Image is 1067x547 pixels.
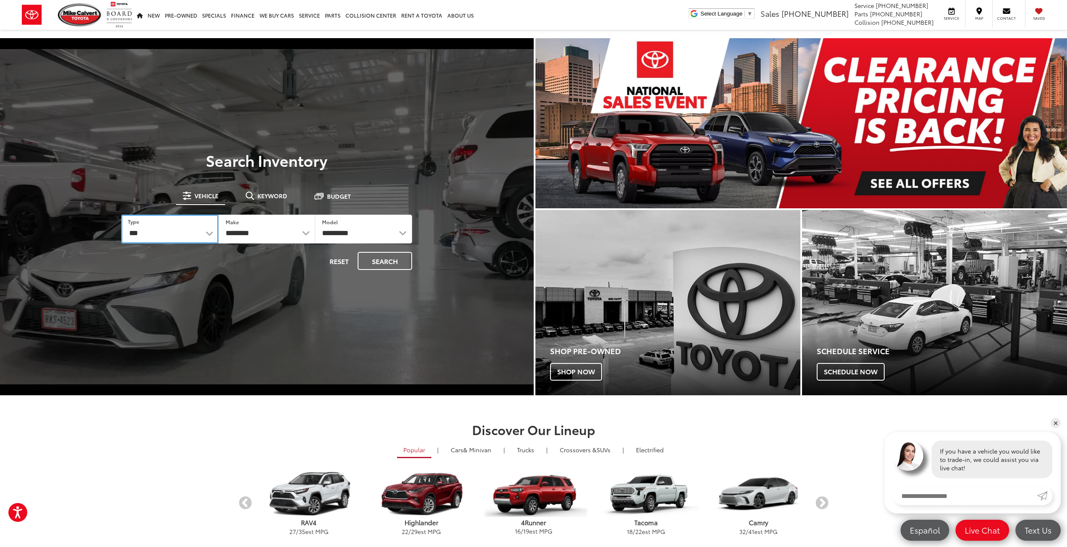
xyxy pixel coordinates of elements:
span: Crossovers & [560,446,597,454]
span: 27 [289,527,296,536]
a: Español [901,520,949,541]
a: Popular [397,443,431,458]
span: Saved [1030,16,1048,21]
a: Cars [444,443,498,457]
span: Select Language [701,10,742,17]
span: Keyword [257,193,287,199]
li: | [620,446,626,454]
p: 4Runner [478,518,590,527]
aside: carousel [238,464,829,542]
h3: Search Inventory [35,152,498,169]
span: 29 [411,527,418,536]
a: Submit [1037,487,1052,505]
span: Budget [327,193,351,199]
span: [PHONE_NUMBER] [781,8,849,19]
p: / est MPG [478,527,590,535]
button: Reset [322,252,356,270]
label: Model [322,218,338,226]
p: / est MPG [702,527,815,536]
h4: Shop Pre-Owned [550,347,800,355]
span: Service [854,1,874,10]
span: Schedule Now [817,363,885,381]
h4: Schedule Service [817,347,1067,355]
li: | [544,446,550,454]
p: Highlander [365,518,478,527]
span: Collision [854,18,880,26]
p: RAV4 [253,518,365,527]
a: Select Language​ [701,10,753,17]
span: 41 [748,527,754,536]
span: ▼ [747,10,753,17]
span: & Minivan [463,446,491,454]
span: Shop Now [550,363,602,381]
label: Make [226,218,239,226]
a: Electrified [630,443,670,457]
span: Service [942,16,961,21]
li: | [435,446,441,454]
p: / est MPG [365,527,478,536]
a: Shop Pre-Owned Shop Now [535,210,800,396]
a: Text Us [1015,520,1061,541]
span: Vehicle [195,193,218,199]
span: Text Us [1020,525,1056,535]
span: [PHONE_NUMBER] [876,1,928,10]
span: Live Chat [961,525,1004,535]
span: 22 [402,527,408,536]
p: / est MPG [590,527,702,536]
img: Agent profile photo [893,441,923,471]
p: Tacoma [590,518,702,527]
label: Type [128,218,139,225]
span: Sales [761,8,779,19]
div: If you have a vehicle you would like to trade-in, we could assist you via live chat! [932,441,1052,478]
div: Toyota [535,210,800,396]
img: Toyota Tacoma [592,472,699,517]
span: 16 [515,527,521,535]
span: Español [906,525,944,535]
img: Mike Calvert Toyota [58,3,102,26]
img: Toyota RAV4 [255,472,362,517]
img: Toyota Camry [705,472,812,517]
img: Toyota 4Runner [480,472,587,517]
span: Map [970,16,988,21]
span: 19 [523,527,529,535]
li: | [501,446,507,454]
span: 32 [739,527,746,536]
span: [PHONE_NUMBER] [870,10,922,18]
a: SUVs [553,443,617,457]
a: Trucks [511,443,540,457]
h2: Discover Our Lineup [238,423,829,436]
button: Search [358,252,412,270]
a: Schedule Service Schedule Now [802,210,1067,396]
span: [PHONE_NUMBER] [881,18,934,26]
span: ​ [745,10,745,17]
img: Toyota Highlander [368,472,475,517]
span: Parts [854,10,868,18]
span: 35 [299,527,305,536]
input: Enter your message [893,487,1037,505]
span: 18 [627,527,633,536]
a: Live Chat [955,520,1009,541]
div: Toyota [802,210,1067,396]
span: 22 [635,527,642,536]
button: Previous [238,496,253,511]
p: Camry [702,518,815,527]
span: Contact [997,16,1016,21]
p: / est MPG [253,527,365,536]
button: Next [815,496,829,511]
